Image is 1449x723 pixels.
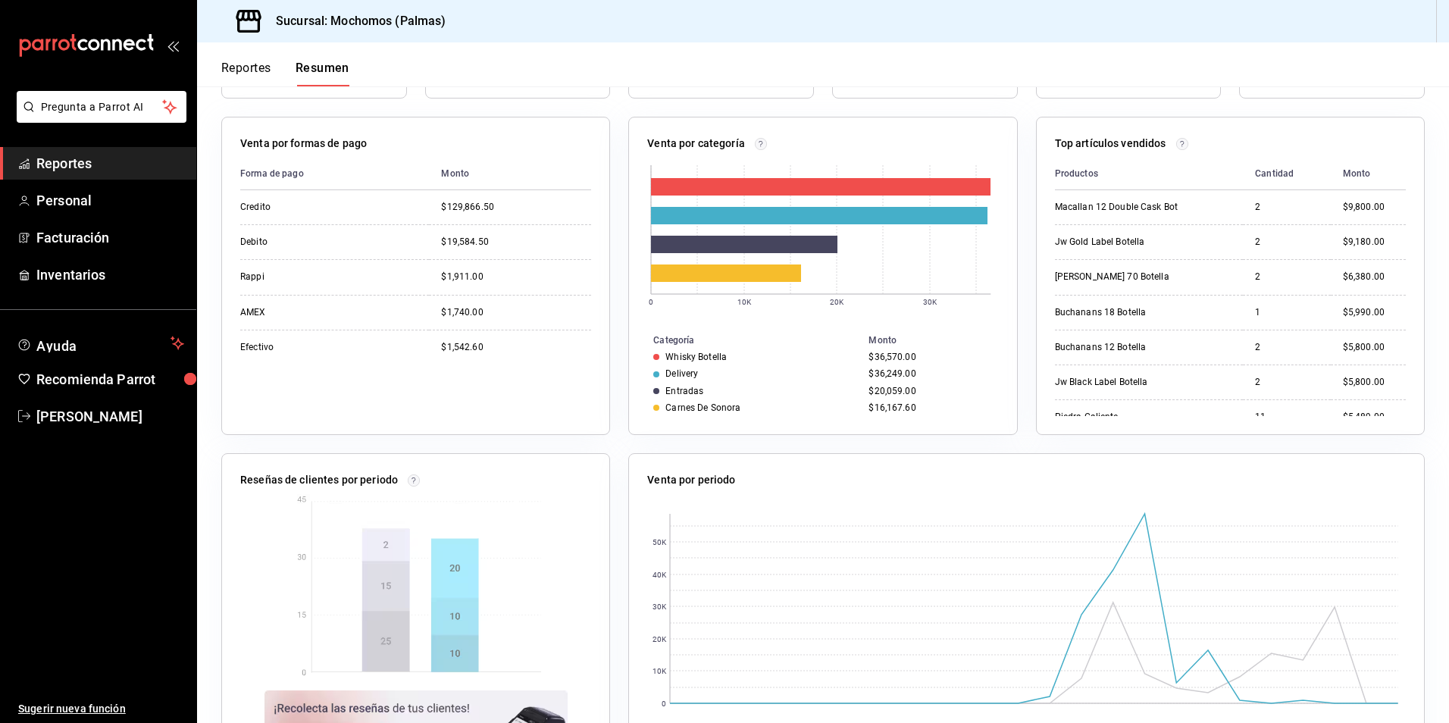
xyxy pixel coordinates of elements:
[1343,376,1406,389] div: $5,800.00
[264,12,446,30] h3: Sucursal: Mochomos (Palmas)
[653,538,667,546] text: 50K
[647,472,735,488] p: Venta por periodo
[296,61,349,86] button: Resumen
[1343,271,1406,283] div: $6,380.00
[441,306,591,319] div: $1,740.00
[1255,376,1319,389] div: 2
[923,298,937,306] text: 30K
[1243,158,1331,190] th: Cantidad
[665,402,740,413] div: Carnes De Sonora
[429,158,591,190] th: Monto
[868,386,992,396] div: $20,059.00
[240,472,398,488] p: Reseñas de clientes por periodo
[1055,411,1206,424] div: Piedra Caliente
[737,298,752,306] text: 10K
[36,264,184,285] span: Inventarios
[18,701,184,717] span: Sugerir nueva función
[441,201,591,214] div: $129,866.50
[1055,201,1206,214] div: Macallan 12 Double Cask Bot
[1255,411,1319,424] div: 11
[653,602,667,611] text: 30K
[1055,236,1206,249] div: Jw Gold Label Botella
[240,341,392,354] div: Efectivo
[649,298,653,306] text: 0
[1055,341,1206,354] div: Buchanans 12 Botella
[665,352,727,362] div: Whisky Botella
[36,334,164,352] span: Ayuda
[1055,136,1166,152] p: Top artículos vendidos
[653,571,667,579] text: 40K
[441,236,591,249] div: $19,584.50
[441,341,591,354] div: $1,542.60
[1055,376,1206,389] div: Jw Black Label Botella
[36,190,184,211] span: Personal
[41,99,163,115] span: Pregunta a Parrot AI
[1343,306,1406,319] div: $5,990.00
[221,61,271,86] button: Reportes
[653,667,667,675] text: 10K
[1255,341,1319,354] div: 2
[1055,271,1206,283] div: [PERSON_NAME] 70 Botella
[167,39,179,52] button: open_drawer_menu
[1343,236,1406,249] div: $9,180.00
[36,406,184,427] span: [PERSON_NAME]
[221,61,349,86] div: navigation tabs
[1255,271,1319,283] div: 2
[1055,306,1206,319] div: Buchanans 18 Botella
[1255,236,1319,249] div: 2
[36,227,184,248] span: Facturación
[647,136,745,152] p: Venta por categoría
[1055,158,1244,190] th: Productos
[830,298,844,306] text: 20K
[240,136,367,152] p: Venta por formas de pago
[1331,158,1406,190] th: Monto
[240,271,392,283] div: Rappi
[665,386,703,396] div: Entradas
[868,368,992,379] div: $36,249.00
[240,201,392,214] div: Credito
[36,369,184,390] span: Recomienda Parrot
[240,158,429,190] th: Forma de pago
[1343,201,1406,214] div: $9,800.00
[1255,201,1319,214] div: 2
[862,332,1016,349] th: Monto
[662,700,666,708] text: 0
[240,306,392,319] div: AMEX
[1343,341,1406,354] div: $5,800.00
[11,110,186,126] a: Pregunta a Parrot AI
[17,91,186,123] button: Pregunta a Parrot AI
[1343,411,1406,424] div: $5,489.00
[653,635,667,643] text: 20K
[665,368,698,379] div: Delivery
[240,236,392,249] div: Debito
[868,352,992,362] div: $36,570.00
[868,402,992,413] div: $16,167.60
[36,153,184,174] span: Reportes
[629,332,862,349] th: Categoría
[1255,306,1319,319] div: 1
[441,271,591,283] div: $1,911.00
